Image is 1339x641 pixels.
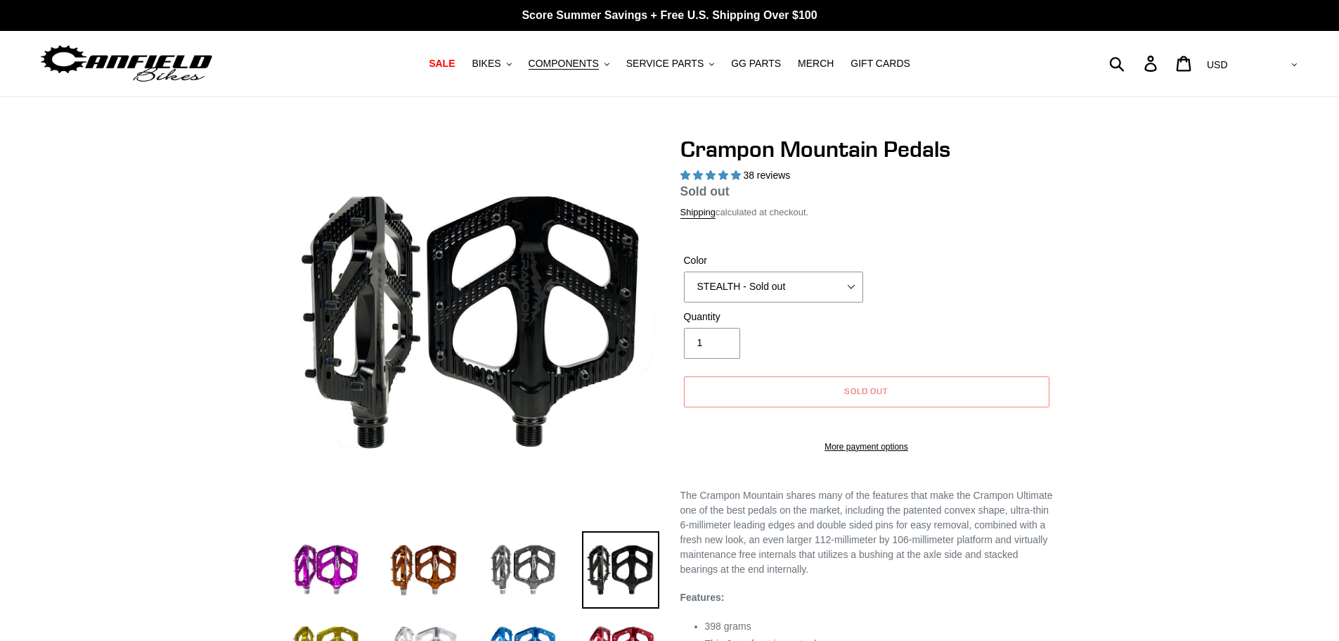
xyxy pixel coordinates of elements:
img: Load image into Gallery viewer, grey [484,531,561,609]
strong: Features: [680,592,725,603]
label: Color [684,253,863,268]
button: BIKES [465,54,518,73]
span: GIFT CARDS [850,58,910,70]
label: Quantity [684,310,863,324]
p: The Crampon Mountain shares many of the features that make the Crampon Ultimate one of the best p... [680,488,1053,577]
img: Load image into Gallery viewer, stealth [582,531,659,609]
a: MERCH [791,54,841,73]
span: MERCH [798,58,834,70]
img: Load image into Gallery viewer, bronze [385,531,462,609]
a: SALE [422,54,462,73]
a: Shipping [680,207,716,219]
a: GG PARTS [724,54,788,73]
h1: Crampon Mountain Pedals [680,136,1053,163]
span: 38 reviews [743,170,790,181]
span: Sold out [844,386,889,396]
input: Search [1117,48,1153,79]
span: Sold out [680,184,730,198]
button: Sold out [684,376,1049,407]
span: COMPONENTS [529,58,599,70]
span: SERVICE PARTS [626,58,704,70]
li: 398 grams [705,619,1053,634]
a: More payment options [684,440,1049,453]
a: GIFT CARDS [843,54,917,73]
div: calculated at checkout. [680,205,1053,220]
img: Load image into Gallery viewer, purple [287,531,364,609]
span: GG PARTS [731,58,781,70]
button: SERVICE PARTS [619,54,721,73]
button: COMPONENTS [522,54,616,73]
span: SALE [429,58,455,70]
span: BIKES [472,58,500,70]
span: 4.97 stars [680,170,744,181]
img: Canfield Bikes [39,42,214,86]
